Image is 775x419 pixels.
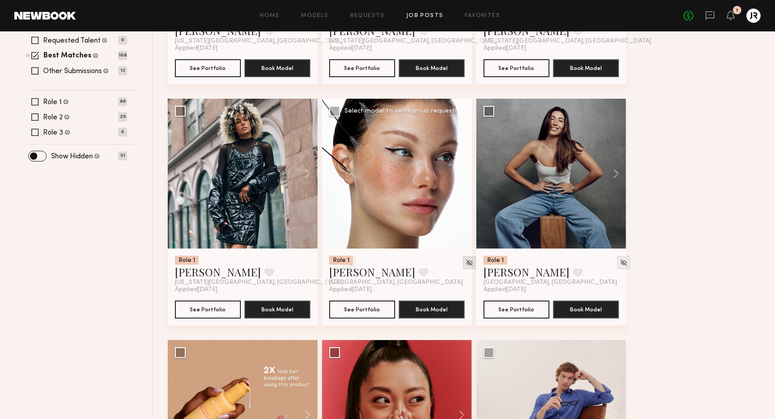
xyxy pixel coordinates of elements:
a: [PERSON_NAME] [329,265,415,279]
a: Job Posts [406,13,444,19]
p: 0 [118,36,127,44]
a: Book Model [553,64,619,71]
img: Unhide Model [620,259,627,266]
p: 108 [118,51,127,60]
a: Requests [350,13,385,19]
p: 29 [118,113,127,121]
p: 6 [118,128,127,136]
p: 13 [118,66,127,75]
a: Book Model [399,305,465,313]
div: Role 1 [483,256,507,265]
button: See Portfolio [329,301,395,319]
label: Role 1 [43,99,62,106]
button: Book Model [553,59,619,77]
span: [US_STATE][GEOGRAPHIC_DATA], [GEOGRAPHIC_DATA] [175,38,343,45]
button: See Portfolio [175,301,241,319]
a: Book Model [244,305,310,313]
div: Applied [DATE] [329,45,465,52]
div: Role 1 [175,256,199,265]
button: See Portfolio [483,301,549,319]
label: Show Hidden [51,153,93,160]
button: Book Model [244,59,310,77]
label: Role 2 [43,114,63,121]
div: Applied [DATE] [175,45,310,52]
button: Book Model [399,301,465,319]
p: 51 [118,152,127,160]
button: Book Model [244,301,310,319]
a: Favorites [465,13,500,19]
button: Book Model [399,59,465,77]
label: Other Submissions [43,68,102,75]
a: [PERSON_NAME] [483,265,570,279]
div: Applied [DATE] [329,286,465,293]
div: Applied [DATE] [483,286,619,293]
div: Role 1 [329,256,353,265]
a: Models [301,13,328,19]
img: Unhide Model [466,259,473,266]
span: [GEOGRAPHIC_DATA], [GEOGRAPHIC_DATA] [329,279,463,286]
div: Select model to send group request [344,108,455,114]
div: Applied [DATE] [483,45,619,52]
span: [US_STATE][GEOGRAPHIC_DATA], [GEOGRAPHIC_DATA] [329,38,497,45]
button: See Portfolio [483,59,549,77]
a: Book Model [399,64,465,71]
span: [US_STATE][GEOGRAPHIC_DATA], [GEOGRAPHIC_DATA] [175,279,343,286]
a: Home [260,13,280,19]
span: [GEOGRAPHIC_DATA], [GEOGRAPHIC_DATA] [483,279,617,286]
a: Book Model [244,64,310,71]
label: Requested Talent [43,37,100,44]
a: [PERSON_NAME] [175,265,261,279]
div: Applied [DATE] [175,286,310,293]
label: Best Matches [44,52,91,60]
span: [US_STATE][GEOGRAPHIC_DATA], [GEOGRAPHIC_DATA] [483,38,651,45]
a: Book Model [553,305,619,313]
div: 1 [736,8,738,13]
button: See Portfolio [175,59,241,77]
button: Book Model [553,301,619,319]
button: See Portfolio [329,59,395,77]
p: 86 [118,97,127,106]
label: Role 3 [43,129,63,136]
